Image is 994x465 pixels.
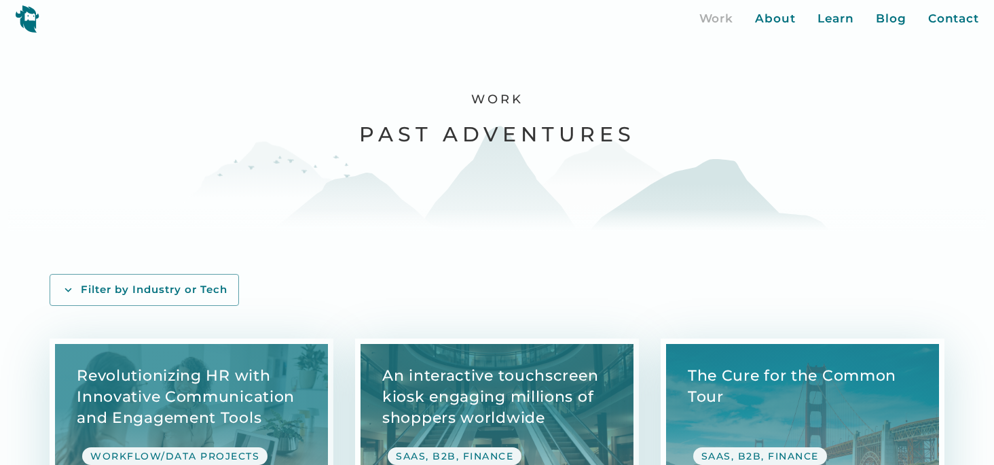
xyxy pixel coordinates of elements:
[699,10,734,28] a: Work
[15,5,39,33] img: yeti logo icon
[928,10,979,28] a: Contact
[817,10,855,28] a: Learn
[876,10,906,28] a: Blog
[50,274,239,306] a: Filter by Industry or Tech
[471,92,523,107] h1: Work
[755,10,796,28] a: About
[359,121,636,148] h2: Past Adventures
[81,283,227,297] div: Filter by Industry or Tech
